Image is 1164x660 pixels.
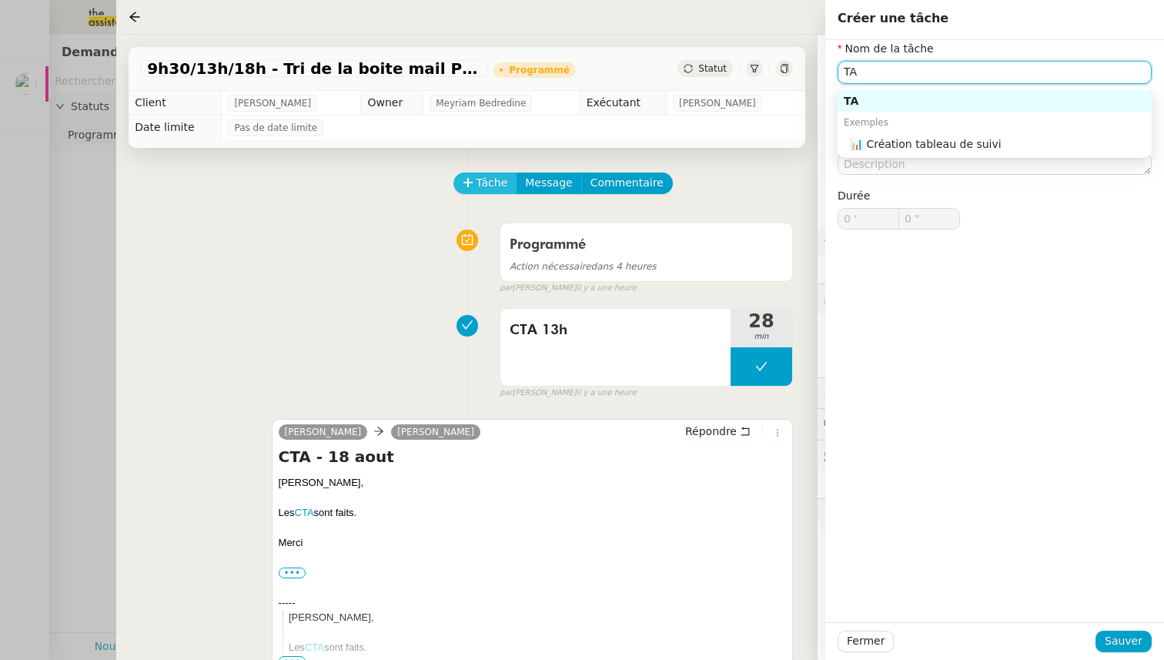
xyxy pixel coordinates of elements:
span: Tâche [477,174,508,192]
span: il y a une heure [577,282,637,295]
span: Créer une tâche [838,11,948,25]
td: Date limite [129,116,222,140]
span: Sauver [1105,632,1142,650]
a: CTA [305,642,324,653]
a: [PERSON_NAME] [279,425,368,439]
span: il y a une heure [577,387,637,400]
div: ⚙️Procédures [818,226,1164,256]
span: par [500,387,513,400]
span: [PERSON_NAME] [234,95,311,111]
div: ----- [279,595,786,611]
button: Commentaire [581,173,673,194]
button: Sauver [1095,631,1152,652]
button: Répondre [680,423,756,440]
button: Message [516,173,581,194]
span: Fermer [847,632,885,650]
div: 📊 Création tableau de suivi [850,137,1146,151]
span: Répondre [685,424,737,439]
label: Nom de la tâche [838,42,934,55]
div: 💬Commentaires [818,409,1164,439]
button: Tâche [453,173,517,194]
span: 🔐 [824,290,924,308]
span: 28 [731,312,792,330]
span: dans 4 heures [510,261,657,272]
td: Owner [361,91,423,116]
div: 🔐Données client [818,284,1164,314]
div: [PERSON_NAME], [279,475,786,491]
div: [PERSON_NAME], [289,610,786,625]
a: CTA [295,507,314,518]
span: Pas de date limite [234,120,317,136]
small: [PERSON_NAME] [500,282,637,295]
span: 🧴 [824,508,871,520]
span: min [731,330,792,343]
button: Fermer [838,631,894,652]
div: 🕵️Autres demandes en cours 2 [818,441,1164,471]
span: Commentaire [590,174,664,192]
small: [PERSON_NAME] [500,387,637,400]
span: par [500,282,513,295]
div: Merci [279,535,786,551]
td: Exécutant [580,91,666,116]
div: 🧴Autres [818,499,1164,529]
span: CTA 13h [510,319,721,342]
span: 9h30/13h/18h - Tri de la boite mail PRO - 15 août 2025 [147,61,481,76]
span: Action nécessaire [510,261,591,272]
span: Meyriam Bedredine [436,95,526,111]
span: Statut [698,63,727,74]
div: Exemples [838,112,1152,133]
span: Message [525,174,572,192]
span: 💬 [824,417,922,430]
label: ••• [279,568,306,578]
span: 🕵️ [824,449,1016,461]
div: ⏲️Tâches 352:19 [818,378,1164,408]
span: ⏲️ [824,387,942,399]
span: Durée [838,189,870,202]
a: [PERSON_NAME] [391,425,480,439]
span: ⚙️ [824,232,904,250]
div: Programmé [509,65,570,75]
span: [PERSON_NAME] [679,95,756,111]
input: 0 min [838,209,898,229]
h4: CTA - 18 aout [279,446,786,467]
div: Les sont faits. [289,640,786,655]
input: 0 sec [899,209,959,229]
span: Programmé [510,238,586,252]
div: TA [844,94,1146,108]
td: Client [129,91,222,116]
div: Les sont faits. [279,505,786,521]
input: Nom [838,61,1152,83]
